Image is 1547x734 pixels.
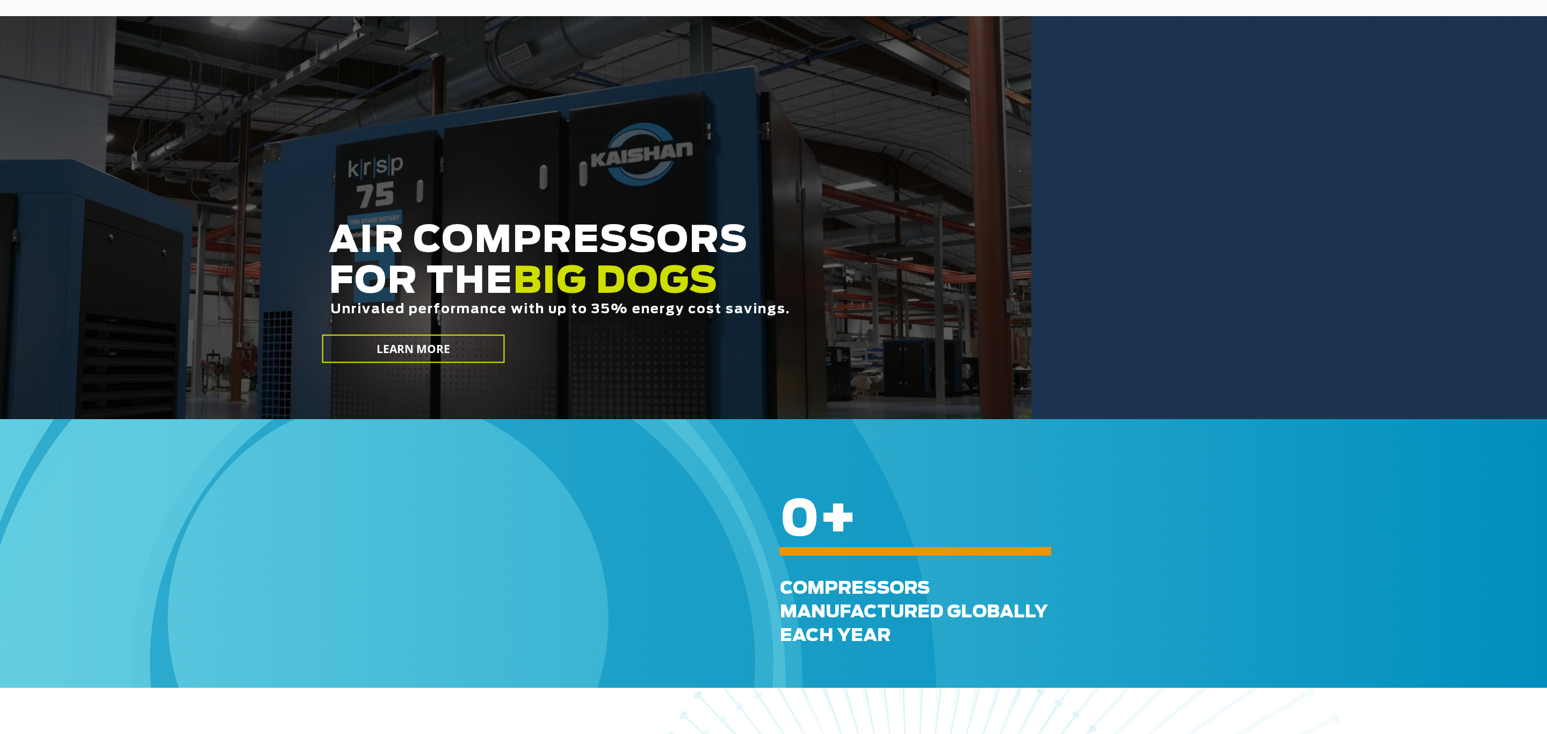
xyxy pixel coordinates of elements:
span: LEARN MORE [377,341,451,357]
a: LEARN MORE [322,335,505,363]
div: Compressors Manufactured GLOBALLY each Year [780,577,1522,647]
span: BIG DOGS [513,264,718,300]
span: Unrivaled performance with up to 35% energy cost savings. [330,303,790,316]
span: 0 [780,496,819,545]
h6: + [780,513,1485,528]
h2: AIR COMPRESSORS FOR THE [329,221,1068,350]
